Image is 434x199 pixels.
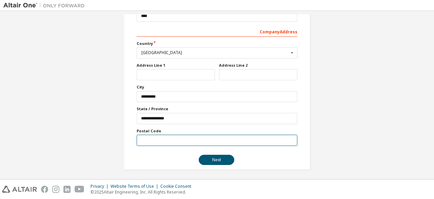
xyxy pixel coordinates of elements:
[111,184,160,189] div: Website Terms of Use
[91,184,111,189] div: Privacy
[137,106,297,112] label: State / Province
[219,63,297,68] label: Address Line 2
[41,186,48,193] img: facebook.svg
[137,41,297,46] label: Country
[63,186,71,193] img: linkedin.svg
[3,2,88,9] img: Altair One
[160,184,195,189] div: Cookie Consent
[52,186,59,193] img: instagram.svg
[137,26,297,37] div: Company Address
[91,189,195,195] p: © 2025 Altair Engineering, Inc. All Rights Reserved.
[199,155,234,165] button: Next
[2,186,37,193] img: altair_logo.svg
[137,63,215,68] label: Address Line 1
[75,186,84,193] img: youtube.svg
[137,84,297,90] label: City
[137,128,297,134] label: Postal Code
[141,51,289,55] div: [GEOGRAPHIC_DATA]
